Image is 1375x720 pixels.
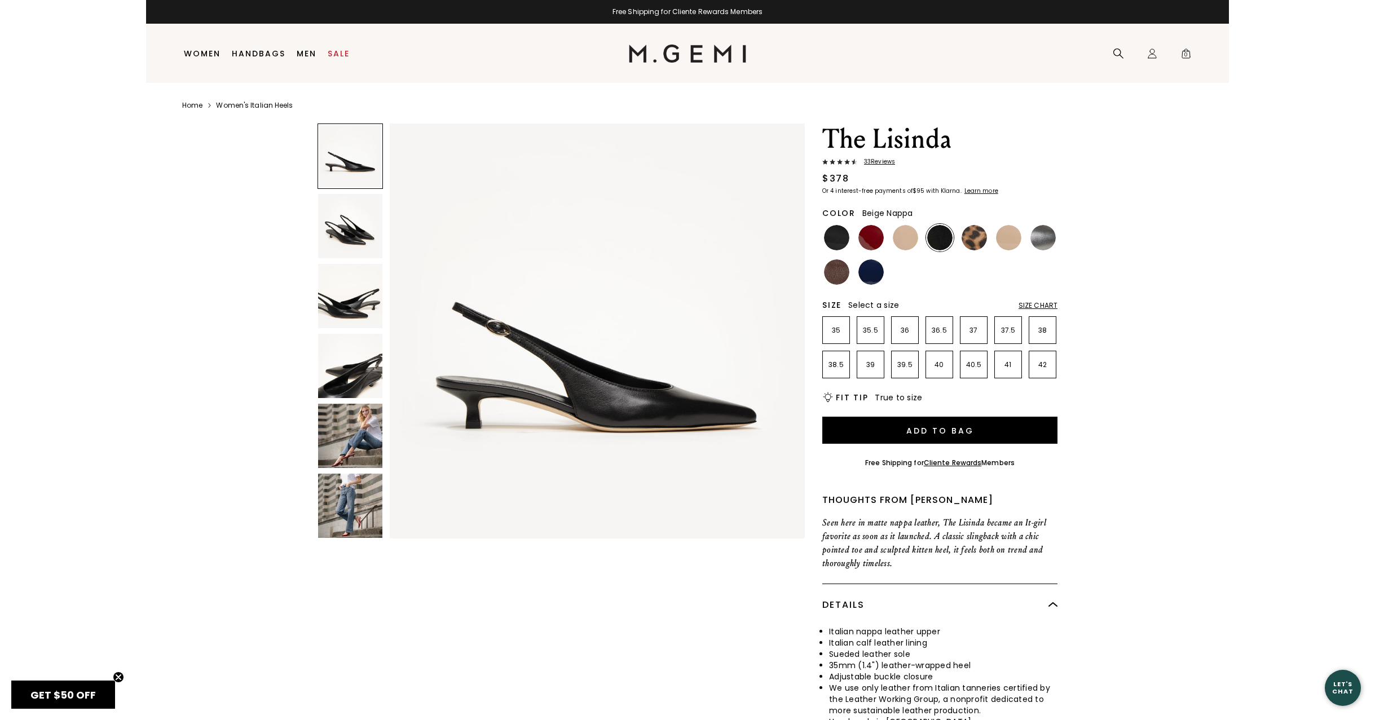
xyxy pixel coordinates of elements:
[822,301,841,310] h2: Size
[829,648,1057,660] li: Sueded leather sole
[829,660,1057,671] li: 35mm (1.4") leather-wrapped heel
[824,225,849,250] img: Black Patent
[822,417,1057,444] button: Add to Bag
[927,225,953,250] img: Black Nappa
[232,49,285,58] a: Handbags
[318,404,382,468] img: The Lisinda
[146,7,1229,16] div: Free Shipping for Cliente Rewards Members
[182,101,202,110] a: Home
[328,49,350,58] a: Sale
[629,45,747,63] img: M.Gemi
[113,672,124,683] button: Close teaser
[11,681,115,709] div: GET $50 OFFClose teaser
[858,225,884,250] img: Ruby Red Patent
[963,188,998,195] a: Learn more
[995,360,1021,369] p: 41
[893,225,918,250] img: Beige Nappa
[822,493,1057,507] div: Thoughts from [PERSON_NAME]
[924,458,982,467] a: Cliente Rewards
[892,360,918,369] p: 39.5
[960,360,987,369] p: 40.5
[1029,326,1056,335] p: 38
[297,49,316,58] a: Men
[822,516,1057,570] p: Seen here in matte nappa leather, The Lisinda became an It-girl favorite as soon as it launched. ...
[318,334,382,398] img: The Lisinda
[875,392,922,403] span: True to size
[857,158,895,165] span: 33 Review s
[892,326,918,335] p: 36
[829,626,1057,637] li: Italian nappa leather upper
[1019,301,1057,310] div: Size Chart
[926,326,953,335] p: 36.5
[824,259,849,285] img: Chocolate Nappa
[857,360,884,369] p: 39
[318,474,382,538] img: The Lisinda
[836,393,868,402] h2: Fit Tip
[30,688,96,702] span: GET $50 OFF
[1030,225,1056,250] img: Gunmetal Nappa
[848,299,899,311] span: Select a size
[822,158,1057,167] a: 33Reviews
[822,209,856,218] h2: Color
[822,187,913,195] klarna-placement-style-body: Or 4 interest-free payments of
[390,123,805,538] img: The Lisinda
[1325,681,1361,695] div: Let's Chat
[829,637,1057,648] li: Italian calf leather lining
[829,671,1057,682] li: Adjustable buckle closure
[822,172,849,185] div: $378
[996,225,1021,250] img: Sand Patent
[865,458,1015,467] div: Free Shipping for Members
[822,123,1057,155] h1: The Lisinda
[960,326,987,335] p: 37
[829,682,1057,716] li: We use only leather from Italian tanneries certified by the Leather Working Group, a nonprofit de...
[862,207,913,219] span: Beige Nappa
[184,49,221,58] a: Women
[962,225,987,250] img: Leopard Print
[822,584,1057,626] div: Details
[823,326,849,335] p: 35
[1180,50,1192,61] span: 0
[964,187,998,195] klarna-placement-style-cta: Learn more
[1029,360,1056,369] p: 42
[318,264,382,328] img: The Lisinda
[858,259,884,285] img: Navy Patent
[926,360,953,369] p: 40
[926,187,963,195] klarna-placement-style-body: with Klarna
[857,326,884,335] p: 35.5
[823,360,849,369] p: 38.5
[216,101,293,110] a: Women's Italian Heels
[913,187,924,195] klarna-placement-style-amount: $95
[318,194,382,258] img: The Lisinda
[995,326,1021,335] p: 37.5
